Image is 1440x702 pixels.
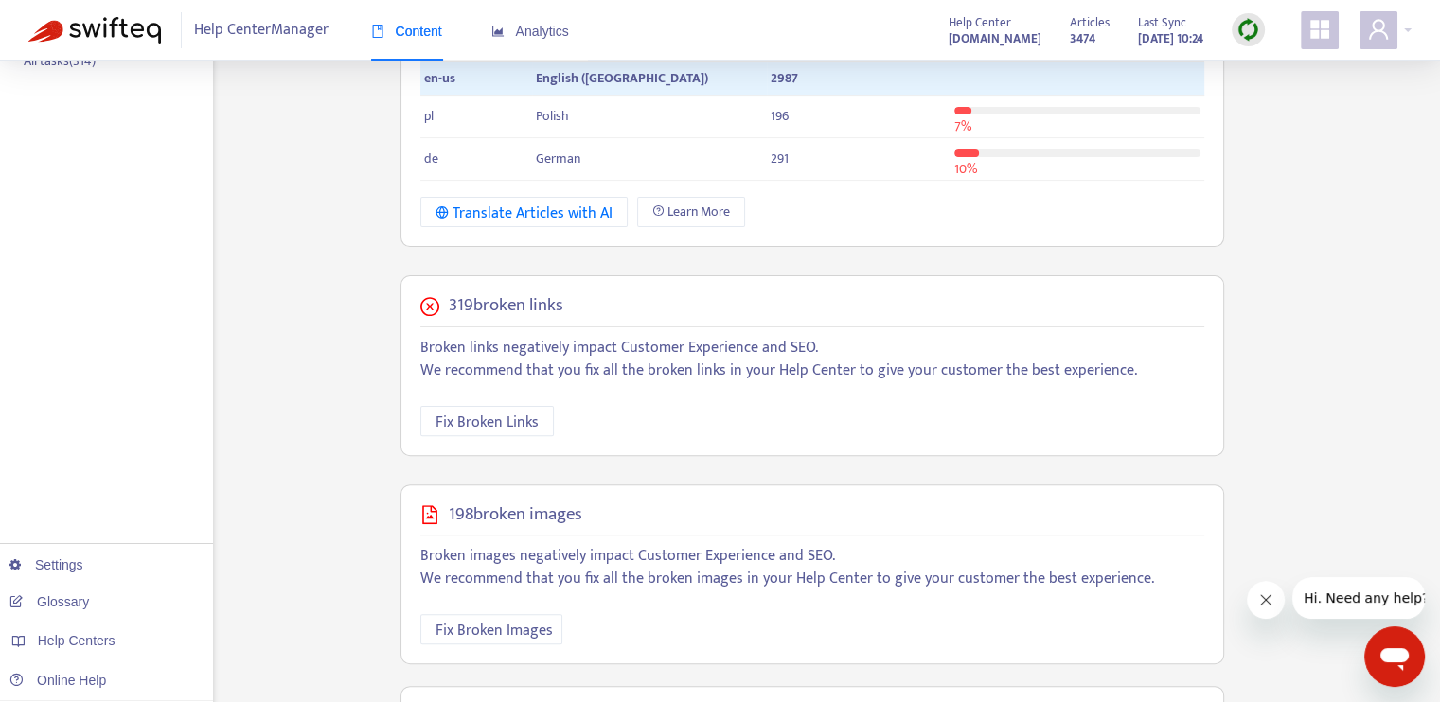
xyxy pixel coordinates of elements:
span: Content [371,24,442,39]
span: Last Sync [1138,12,1186,33]
span: 196 [771,105,789,127]
strong: [DOMAIN_NAME] [949,28,1041,49]
span: user [1367,18,1390,41]
span: 7 % [954,115,971,137]
button: Fix Broken Images [420,614,562,644]
a: Online Help [9,673,106,688]
span: Hi. Need any help? [11,13,136,28]
div: Translate Articles with AI [436,202,613,225]
p: Broken images negatively impact Customer Experience and SEO. We recommend that you fix all the br... [420,545,1204,590]
span: 10 % [954,158,977,180]
span: Help Center Manager [194,12,329,48]
a: Learn More [637,197,745,227]
strong: [DATE] 10:24 [1138,28,1203,49]
span: book [371,25,384,38]
span: Help Centers [38,633,116,648]
iframe: Message from company [1292,577,1425,619]
span: appstore [1308,18,1331,41]
iframe: Button to launch messaging window [1364,626,1425,687]
span: Learn More [667,202,730,222]
img: Swifteq [28,17,161,44]
p: All tasks ( 314 ) [24,51,96,71]
span: Polish [536,105,569,127]
span: Fix Broken Links [436,411,539,434]
span: Fix Broken Images [436,619,553,642]
span: English ([GEOGRAPHIC_DATA]) [536,67,708,89]
span: pl [424,105,434,127]
span: 291 [771,148,789,169]
span: en-us [424,67,455,89]
p: Broken links negatively impact Customer Experience and SEO. We recommend that you fix all the bro... [420,337,1204,382]
span: German [536,148,580,169]
h5: 198 broken images [449,504,582,526]
span: Analytics [491,24,569,39]
span: area-chart [491,25,505,38]
span: file-image [420,505,439,524]
h5: 319 broken links [449,295,563,317]
button: Fix Broken Links [420,406,554,436]
span: 2987 [771,67,798,89]
span: Help Center [949,12,1011,33]
span: Articles [1070,12,1110,33]
strong: 3474 [1070,28,1095,49]
img: sync.dc5367851b00ba804db3.png [1236,18,1260,42]
a: Glossary [9,594,89,609]
iframe: Close message [1247,581,1285,619]
a: [DOMAIN_NAME] [949,27,1041,49]
a: Settings [9,557,83,572]
button: Translate Articles with AI [420,197,628,227]
span: close-circle [420,297,439,316]
span: de [424,148,438,169]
